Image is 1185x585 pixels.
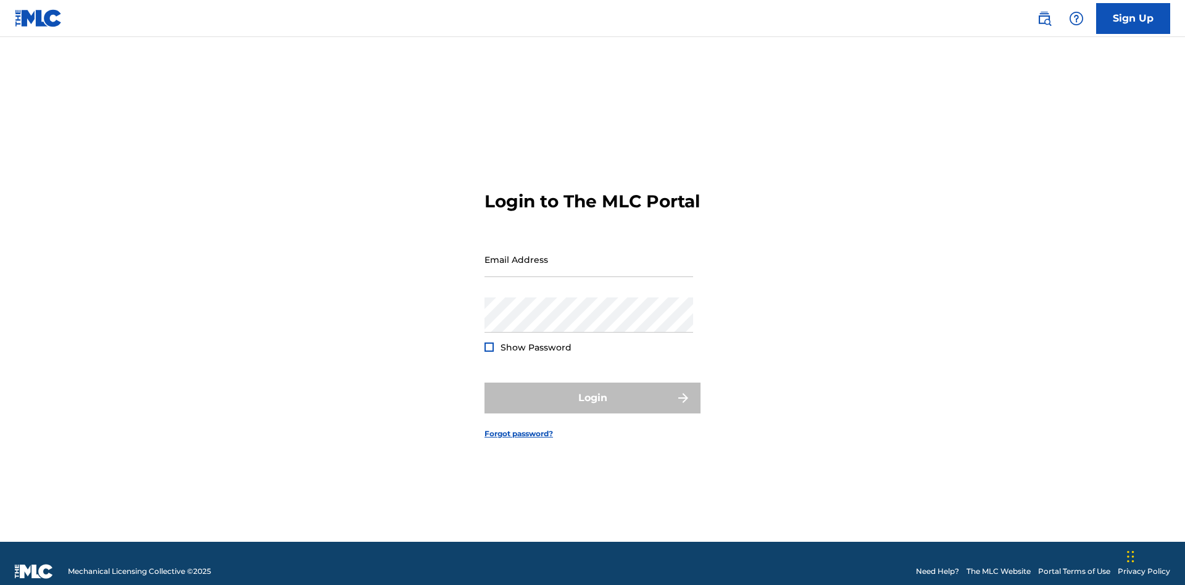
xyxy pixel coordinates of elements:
[1069,11,1084,26] img: help
[1032,6,1057,31] a: Public Search
[1038,566,1110,577] a: Portal Terms of Use
[1037,11,1052,26] img: search
[484,191,700,212] h3: Login to The MLC Portal
[68,566,211,577] span: Mechanical Licensing Collective © 2025
[967,566,1031,577] a: The MLC Website
[916,566,959,577] a: Need Help?
[15,564,53,579] img: logo
[15,9,62,27] img: MLC Logo
[484,428,553,439] a: Forgot password?
[1064,6,1089,31] div: Help
[1096,3,1170,34] a: Sign Up
[1118,566,1170,577] a: Privacy Policy
[1123,526,1185,585] iframe: Chat Widget
[501,342,572,353] span: Show Password
[1127,538,1134,575] div: Drag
